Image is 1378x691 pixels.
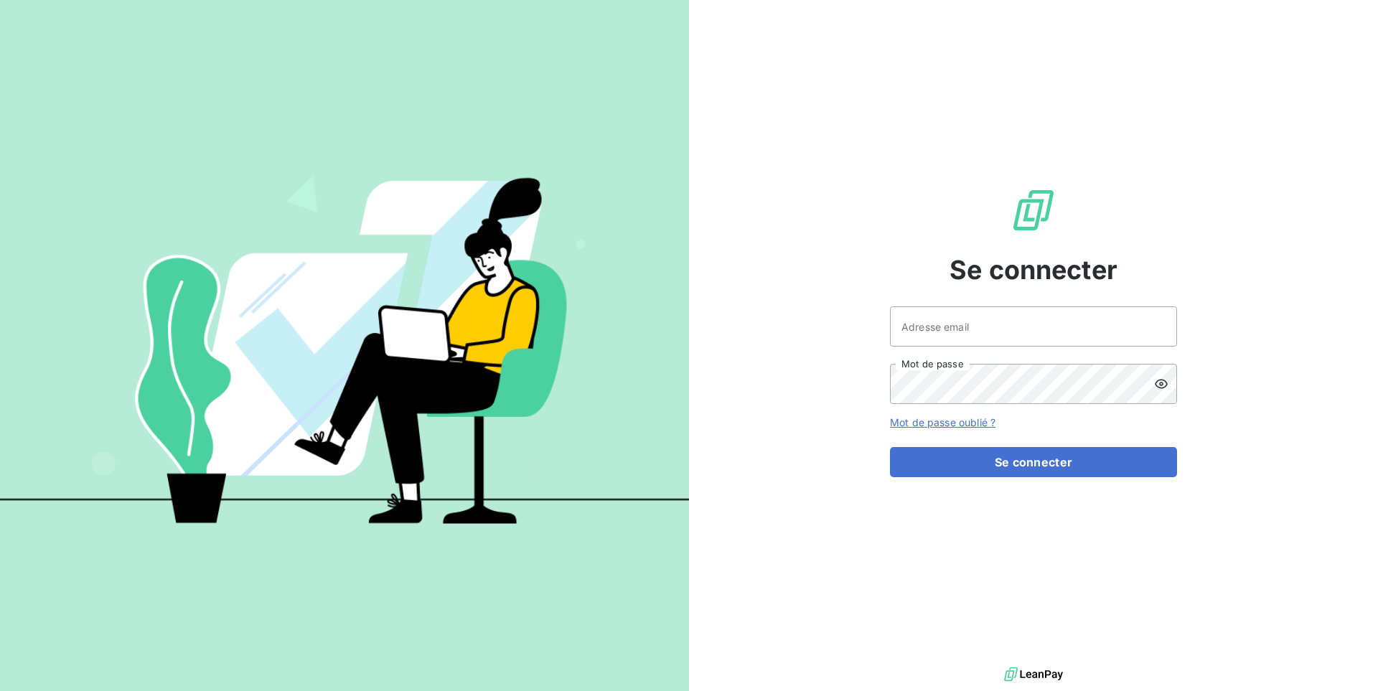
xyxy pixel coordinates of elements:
[890,416,995,428] a: Mot de passe oublié ?
[890,447,1177,477] button: Se connecter
[1004,664,1063,685] img: logo
[1011,187,1056,233] img: Logo LeanPay
[890,306,1177,347] input: placeholder
[950,250,1117,289] span: Se connecter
